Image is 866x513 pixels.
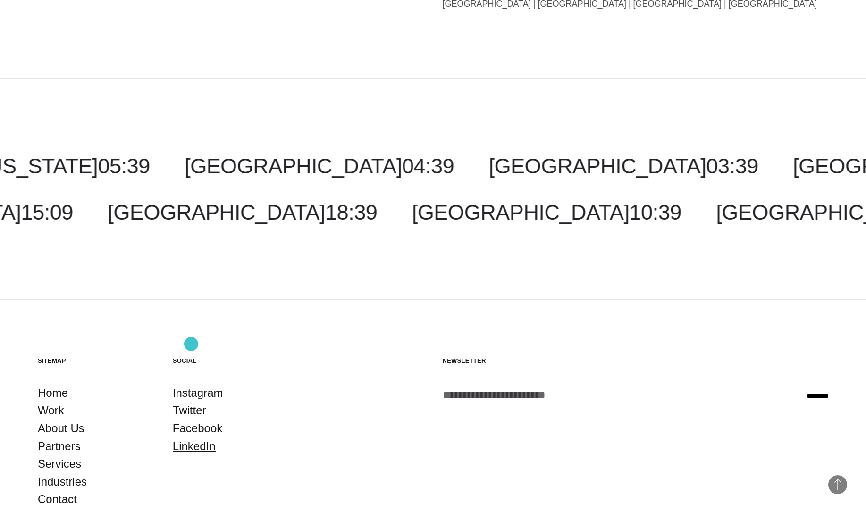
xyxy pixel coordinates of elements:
a: About Us [38,419,84,437]
a: [GEOGRAPHIC_DATA]10:39 [412,200,681,224]
span: 15:09 [21,200,73,224]
a: Partners [38,437,81,455]
span: 04:39 [402,154,454,178]
span: 10:39 [630,200,681,224]
a: Instagram [173,384,223,402]
span: 03:39 [706,154,758,178]
h5: Sitemap [38,357,154,365]
a: Work [38,402,64,419]
a: Contact [38,490,77,508]
h5: Social [173,357,289,365]
a: Home [38,384,68,402]
a: [GEOGRAPHIC_DATA]18:39 [108,200,377,224]
a: Facebook [173,419,222,437]
a: Twitter [173,402,206,419]
a: Industries [38,473,87,491]
a: [GEOGRAPHIC_DATA]04:39 [185,154,454,178]
span: 05:39 [98,154,150,178]
button: Back to Top [828,475,847,494]
a: LinkedIn [173,437,216,455]
h5: Newsletter [442,357,828,365]
span: 18:39 [325,200,377,224]
a: Services [38,455,81,473]
a: [GEOGRAPHIC_DATA]03:39 [489,154,758,178]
